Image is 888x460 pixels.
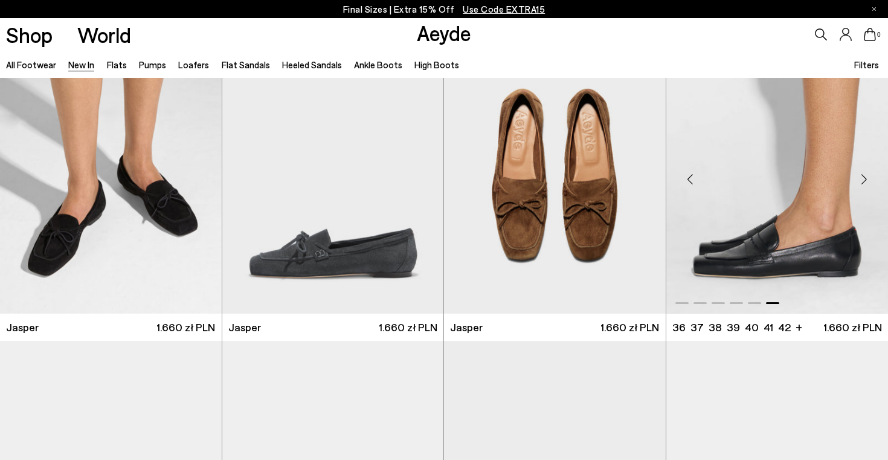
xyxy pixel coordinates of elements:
[6,320,39,335] span: Jasper
[282,59,342,70] a: Heeled Sandals
[222,35,444,314] img: Jasper Moccasin Loafers
[672,320,686,335] li: 36
[68,59,94,70] a: New In
[222,35,444,314] a: Next slide Previous slide
[450,320,483,335] span: Jasper
[444,35,666,314] img: Jasper Moccasin Loafers
[139,59,166,70] a: Pumps
[444,314,666,341] a: Jasper 1.660 zł PLN
[222,35,444,314] div: 1 / 6
[600,320,659,335] span: 1.660 zł PLN
[222,314,444,341] a: Jasper 1.660 zł PLN
[690,320,704,335] li: 37
[778,320,791,335] li: 42
[6,59,56,70] a: All Footwear
[876,31,882,38] span: 0
[417,20,471,45] a: Aeyde
[672,161,709,197] div: Previous slide
[745,320,759,335] li: 40
[228,320,261,335] span: Jasper
[107,59,127,70] a: Flats
[764,320,773,335] li: 41
[672,320,787,335] ul: variant
[823,320,882,335] span: 1.660 zł PLN
[796,319,802,335] li: +
[846,161,882,197] div: Next slide
[854,59,879,70] span: Filters
[709,320,722,335] li: 38
[727,320,740,335] li: 39
[463,4,545,15] span: Navigate to /collections/ss25-final-sizes
[414,59,459,70] a: High Boots
[864,28,876,41] a: 0
[379,320,437,335] span: 1.660 zł PLN
[343,2,545,17] p: Final Sizes | Extra 15% Off
[354,59,402,70] a: Ankle Boots
[222,59,270,70] a: Flat Sandals
[77,24,131,45] a: World
[444,35,666,314] div: 5 / 6
[6,24,53,45] a: Shop
[178,59,209,70] a: Loafers
[156,320,215,335] span: 1.660 zł PLN
[444,35,666,314] a: Next slide Previous slide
